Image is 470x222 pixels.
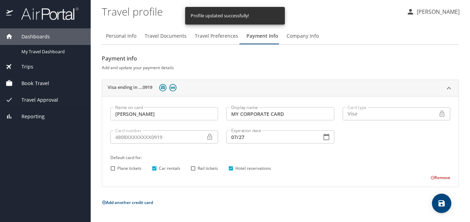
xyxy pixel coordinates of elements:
span: Travel Preferences [195,32,238,40]
span: Rail tickets [198,165,218,172]
button: save [432,194,451,213]
span: Trips [13,63,33,71]
h2: Visa ending in ...0919 [108,84,152,92]
h6: Add and update your payment details [102,64,459,71]
img: airportal-logo.png [13,7,79,20]
img: hotel [169,84,177,91]
span: My Travel Dashboard [21,48,82,55]
img: icon-airportal.png [6,7,13,20]
span: Dashboards [13,33,50,40]
span: Plane tickets [117,165,142,172]
h2: Payment info [102,53,459,64]
span: Company Info [287,32,319,40]
button: [PERSON_NAME] [404,6,462,18]
h6: Default card for: [110,154,450,161]
span: Hotel reservations [235,165,271,172]
div: Profile [102,28,459,44]
input: Ex. My corporate card [226,107,334,120]
div: Visa ending in ...0919 [102,80,459,96]
button: Add another credit card [102,200,153,205]
div: Visa ending in ...0919 [102,96,459,187]
span: Travel Approval [13,96,58,104]
span: Reporting [13,113,45,120]
span: Payment Info [246,32,278,40]
span: Car rentals [159,165,180,172]
img: car [159,84,166,91]
div: Profile updated successfully! [191,9,249,22]
span: Travel Documents [145,32,187,40]
span: Personal Info [106,32,136,40]
h1: Travel profile [102,1,401,22]
p: [PERSON_NAME] [415,8,460,16]
span: Book Travel [13,80,49,87]
input: MM/YY [226,130,316,144]
div: Visa [343,107,439,120]
button: Remove [431,175,450,181]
